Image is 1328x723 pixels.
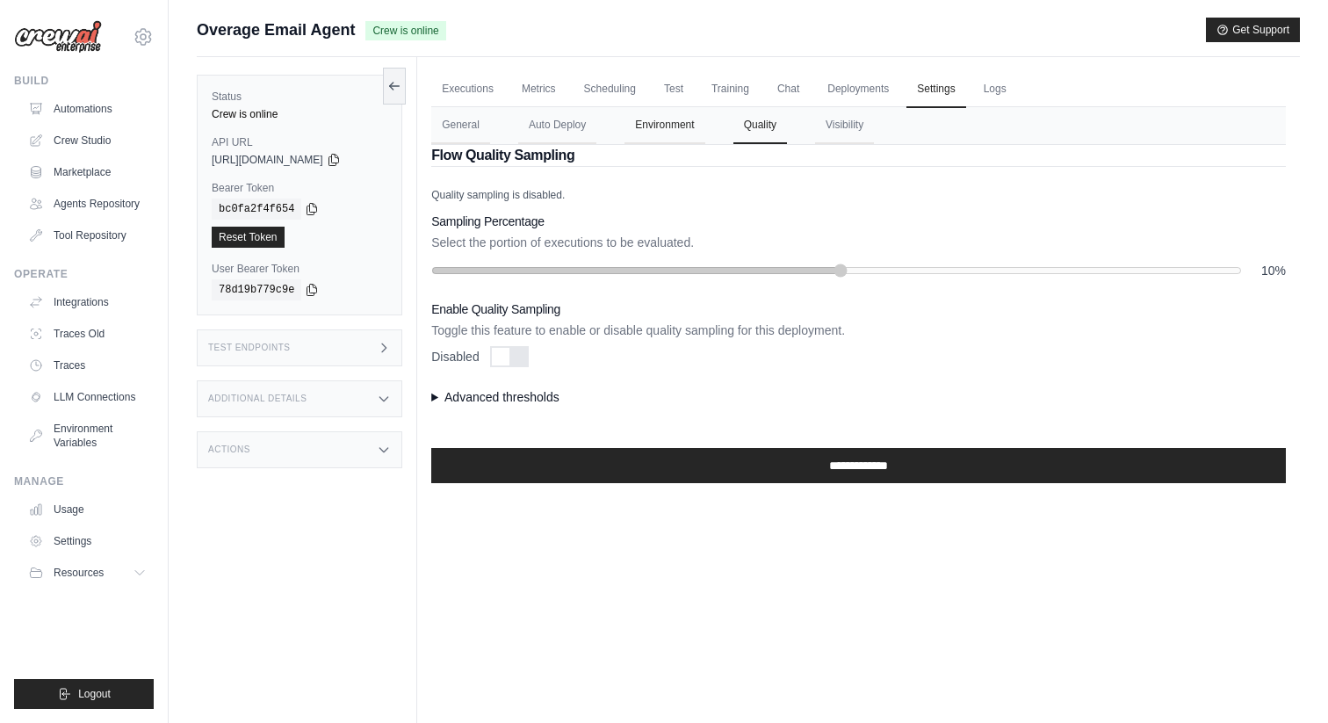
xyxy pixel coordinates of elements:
a: Tool Repository [21,221,154,249]
a: Executions [431,71,504,108]
label: API URL [212,135,387,149]
a: Chat [767,71,810,108]
button: Get Support [1206,18,1300,42]
span: Crew is online [365,21,445,40]
label: Bearer Token [212,181,387,195]
a: Reset Token [212,227,285,248]
p: Quality sampling is disabled. [431,188,1286,202]
a: Marketplace [21,158,154,186]
label: Disabled [431,348,479,365]
label: Status [212,90,387,104]
div: Manage [14,474,154,488]
div: Build [14,74,154,88]
button: Logout [14,679,154,709]
span: 10% [1252,262,1286,279]
code: 78d19b779c9e [212,279,301,300]
h2: Flow Quality Sampling [431,145,1286,166]
a: Scheduling [574,71,646,108]
a: Integrations [21,288,154,316]
button: Quality [733,107,787,144]
a: LLM Connections [21,383,154,411]
summary: Advanced thresholds [431,388,1286,406]
a: Traces [21,351,154,380]
label: User Bearer Token [212,262,387,276]
a: Metrics [511,71,567,108]
a: Training [701,71,760,108]
span: Resources [54,566,104,580]
a: Automations [21,95,154,123]
p: Select the portion of executions to be evaluated. [431,234,1286,251]
a: Deployments [817,71,899,108]
h3: Enable Quality Sampling [431,300,1286,318]
a: Usage [21,495,154,524]
a: Agents Repository [21,190,154,218]
button: General [431,107,490,144]
h3: Test Endpoints [208,343,291,353]
span: [URL][DOMAIN_NAME] [212,153,323,167]
a: Traces Old [21,320,154,348]
a: Crew Studio [21,127,154,155]
button: Environment [624,107,704,144]
a: Test [653,71,694,108]
button: Resources [21,559,154,587]
h3: Actions [208,445,250,455]
h3: Additional Details [208,394,307,404]
nav: Tabs [431,107,1286,144]
a: Settings [21,527,154,555]
button: Auto Deploy [518,107,596,144]
img: Logo [14,20,102,54]
a: Logs [973,71,1017,108]
div: Operate [14,267,154,281]
span: Logout [78,687,111,701]
a: Settings [906,71,965,108]
p: Toggle this feature to enable or disable quality sampling for this deployment. [431,322,1286,339]
span: Overage Email Agent [197,18,355,42]
h3: Sampling Percentage [431,213,1286,230]
button: Visibility [815,107,874,144]
a: Environment Variables [21,415,154,457]
div: Crew is online [212,107,387,121]
code: bc0fa2f4f654 [212,199,301,220]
